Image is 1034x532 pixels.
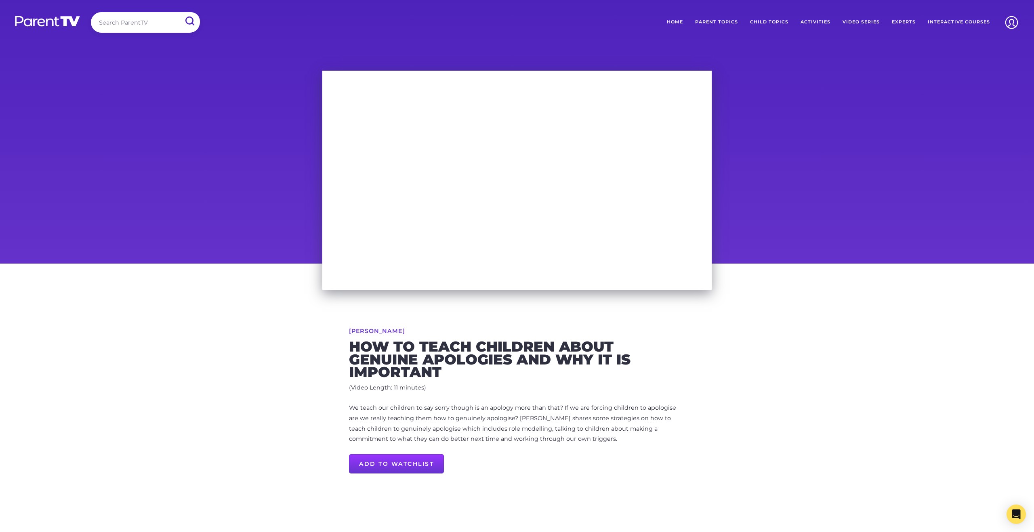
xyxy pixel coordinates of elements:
a: Experts [886,12,922,32]
a: Child Topics [744,12,794,32]
img: Account [1001,12,1022,33]
p: We teach our children to say sorry though is an apology more than that? If we are forcing childre... [349,403,685,445]
input: Search ParentTV [91,12,200,33]
div: Open Intercom Messenger [1007,505,1026,524]
p: (Video Length: 11 minutes) [349,383,685,393]
a: Add to Watchlist [349,454,444,473]
a: Interactive Courses [922,12,996,32]
a: Activities [794,12,836,32]
a: Home [661,12,689,32]
a: Video Series [836,12,886,32]
a: [PERSON_NAME] [349,328,405,334]
img: parenttv-logo-white.4c85aaf.svg [14,15,81,27]
a: Parent Topics [689,12,744,32]
h2: How to teach children about genuine apologies and why it is important [349,340,685,379]
input: Submit [179,12,200,30]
